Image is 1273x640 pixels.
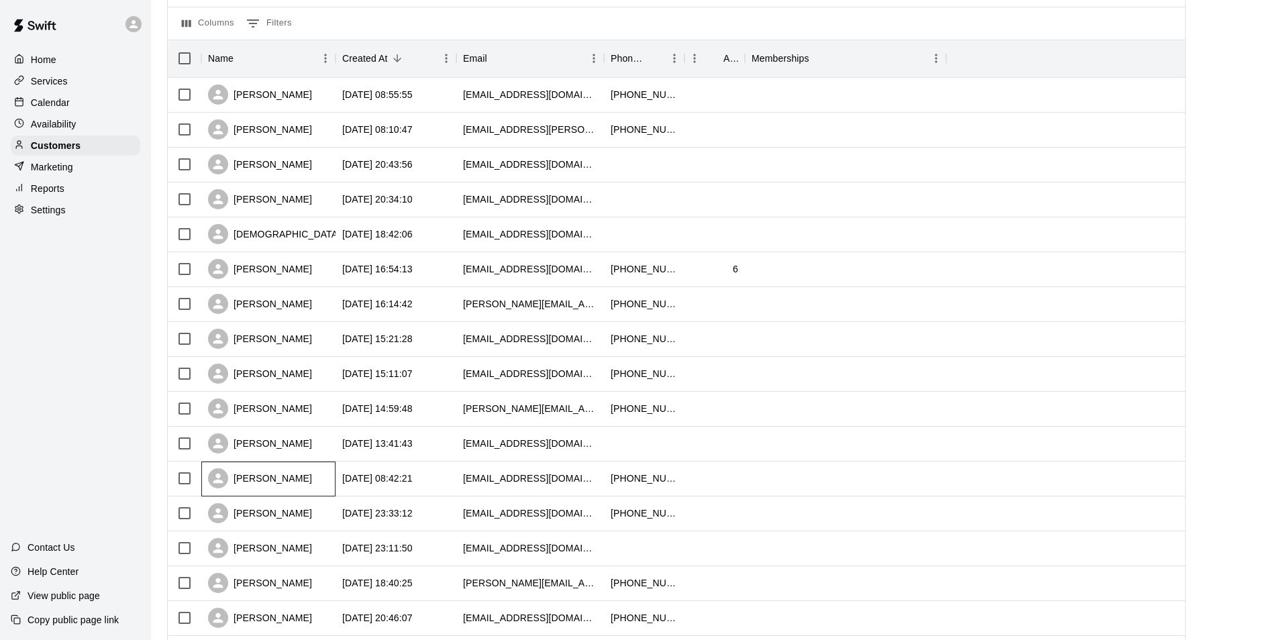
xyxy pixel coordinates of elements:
[463,88,597,101] div: kdavis345@aol.com
[604,40,684,77] div: Phone Number
[208,608,312,628] div: [PERSON_NAME]
[208,119,312,140] div: [PERSON_NAME]
[611,123,678,136] div: +15164931872
[611,402,678,415] div: +16468412623
[611,297,678,311] div: +15167795611
[31,203,66,217] p: Settings
[342,297,413,311] div: 2025-08-11 16:14:42
[342,367,413,380] div: 2025-08-11 15:11:07
[684,48,705,68] button: Menu
[243,13,295,34] button: Show filters
[11,178,140,199] a: Reports
[463,193,597,206] div: registration@lnbaseball.org
[611,332,678,345] div: +19175675983
[611,367,678,380] div: +16316805756
[315,48,336,68] button: Menu
[28,613,119,627] p: Copy public page link
[684,40,745,77] div: Age
[342,402,413,415] div: 2025-08-11 14:59:48
[208,398,312,419] div: [PERSON_NAME]
[11,71,140,91] a: Services
[342,227,413,241] div: 2025-08-11 18:42:06
[28,541,75,554] p: Contact Us
[11,157,140,177] a: Marketing
[31,117,77,131] p: Availability
[611,506,678,520] div: +16316641221
[342,506,413,520] div: 2025-08-10 23:33:12
[11,50,140,70] div: Home
[208,433,312,454] div: [PERSON_NAME]
[31,53,56,66] p: Home
[611,40,646,77] div: Phone Number
[733,262,738,276] div: 6
[208,538,312,558] div: [PERSON_NAME]
[31,96,70,109] p: Calendar
[208,329,312,349] div: [PERSON_NAME]
[28,589,100,602] p: View public page
[664,48,684,68] button: Menu
[28,565,79,578] p: Help Center
[584,48,604,68] button: Menu
[705,49,723,68] button: Sort
[342,332,413,345] div: 2025-08-11 15:21:28
[208,154,312,174] div: [PERSON_NAME]
[611,611,678,625] div: +15165785674
[745,40,946,77] div: Memberships
[436,48,456,68] button: Menu
[342,472,413,485] div: 2025-08-11 08:42:21
[463,332,597,345] div: mikesanchez98@yahoo.com
[646,49,664,68] button: Sort
[336,40,456,77] div: Created At
[342,262,413,276] div: 2025-08-11 16:54:13
[342,88,413,101] div: 2025-08-12 08:55:55
[11,114,140,134] a: Availability
[463,506,597,520] div: mjadinolfi@gmail.com
[208,468,312,488] div: [PERSON_NAME]
[342,611,413,625] div: 2025-08-09 20:46:07
[201,40,336,77] div: Name
[926,48,946,68] button: Menu
[342,576,413,590] div: 2025-08-10 18:40:25
[487,49,506,68] button: Sort
[31,182,64,195] p: Reports
[723,40,738,77] div: Age
[342,123,413,136] div: 2025-08-12 08:10:47
[31,139,81,152] p: Customers
[752,40,809,77] div: Memberships
[208,503,312,523] div: [PERSON_NAME]
[463,262,597,276] div: svigliotti418@gmail.com
[463,437,597,450] div: tfsoltan@gmail.com
[11,200,140,220] a: Settings
[31,74,68,88] p: Services
[208,40,234,77] div: Name
[208,364,312,384] div: [PERSON_NAME]
[463,40,487,77] div: Email
[463,611,597,625] div: ajhbeli81@gmail.com
[208,294,312,314] div: [PERSON_NAME]
[342,541,413,555] div: 2025-08-10 23:11:50
[463,541,597,555] div: jaesoto1@gmail.com
[234,49,252,68] button: Sort
[463,576,597,590] div: david.cronemeyer@gmail.com
[208,85,312,105] div: [PERSON_NAME]
[208,573,312,593] div: [PERSON_NAME]
[31,160,73,174] p: Marketing
[208,259,312,279] div: [PERSON_NAME]
[11,93,140,113] a: Calendar
[809,49,828,68] button: Sort
[463,123,597,136] div: mail.max.rosenthal@gmail.com
[208,224,419,244] div: [DEMOGRAPHIC_DATA][PERSON_NAME]
[463,158,597,171] div: drock613@verizon.net
[463,367,597,380] div: tgray117@gmail.com
[463,402,597,415] div: vincent.malizia@yahoo.com
[11,136,140,156] a: Customers
[611,472,678,485] div: +15165890656
[342,193,413,206] div: 2025-08-11 20:34:10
